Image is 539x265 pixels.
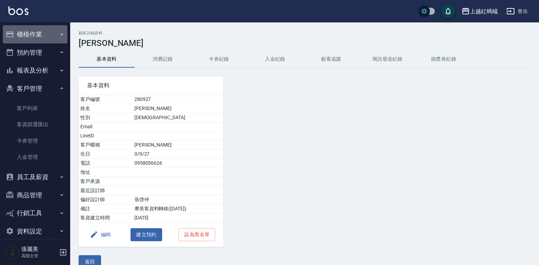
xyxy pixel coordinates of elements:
td: 偏好設計師 [79,195,133,204]
button: 編輯 [87,228,114,241]
h3: [PERSON_NAME] [79,38,531,48]
div: 上越紅螞蟻 [470,7,498,16]
button: 登出 [504,5,531,18]
span: 基本資料 [87,82,215,89]
img: Person [6,245,20,259]
td: 張啓仲 [133,195,224,204]
button: 報表及分析 [3,61,67,80]
button: save [441,4,455,18]
td: [DATE] [133,213,224,223]
button: 顧客追蹤 [303,51,359,68]
td: 姓名 [79,104,133,113]
button: 卡券紀錄 [191,51,247,68]
td: 生日 [79,150,133,159]
td: 客戶編號 [79,95,133,104]
td: 280927 [133,95,224,104]
button: 員工及薪資 [3,168,67,186]
td: [DEMOGRAPHIC_DATA] [133,113,224,122]
img: Logo [8,6,28,15]
button: 預約管理 [3,43,67,62]
button: 入金紀錄 [247,51,303,68]
a: 入金管理 [3,149,67,165]
td: [PERSON_NAME] [133,104,224,113]
td: 摩美客資料轉移([DATE]) [133,204,224,213]
td: 客戶暱稱 [79,141,133,150]
button: 抽獎券紀錄 [415,51,472,68]
a: 客戶列表 [3,100,67,116]
td: 電話 [79,159,133,168]
button: 客戶管理 [3,80,67,98]
td: 客資建立時間 [79,213,133,223]
td: 客戶來源 [79,177,133,186]
button: 設為黑名單 [179,228,215,241]
td: Email [79,122,133,131]
td: [PERSON_NAME] [133,141,224,150]
button: 基本資料 [79,51,135,68]
button: 商品管理 [3,186,67,204]
button: 櫃檯作業 [3,25,67,43]
button: 消費記錄 [135,51,191,68]
button: 上越紅螞蟻 [459,4,501,19]
button: 簡訊發送紀錄 [359,51,415,68]
td: 0/9/27 [133,150,224,159]
td: LineID [79,131,133,141]
td: 備註 [79,204,133,213]
td: 性別 [79,113,133,122]
button: 行銷工具 [3,204,67,222]
td: 地址 [79,168,133,177]
a: 卡券管理 [3,133,67,149]
h2: 顧客詳細資料 [79,31,531,35]
button: 建立預約 [131,228,162,241]
button: 資料設定 [3,222,67,240]
p: 高階主管 [21,253,57,259]
td: 0958056626 [133,159,224,168]
a: 客資篩選匯出 [3,116,67,132]
td: 最近設計師 [79,186,133,195]
h5: 張麗美 [21,246,57,253]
